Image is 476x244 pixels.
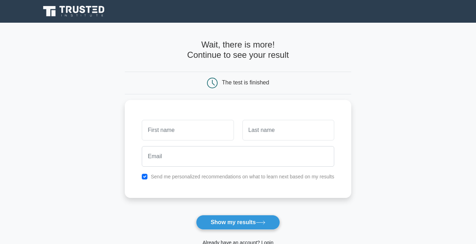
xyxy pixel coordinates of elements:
input: Last name [242,120,334,140]
label: Send me personalized recommendations on what to learn next based on my results [151,174,334,179]
h4: Wait, there is more! Continue to see your result [125,40,351,60]
input: Email [142,146,334,167]
button: Show my results [196,215,280,230]
div: The test is finished [222,79,269,85]
input: First name [142,120,234,140]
